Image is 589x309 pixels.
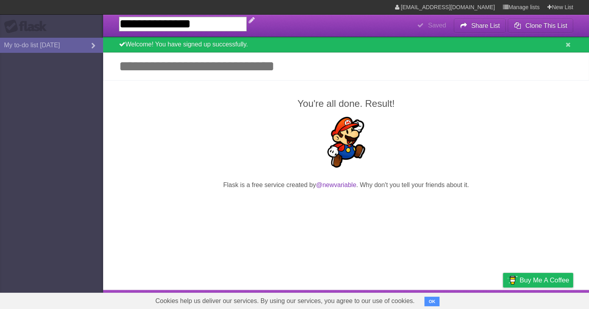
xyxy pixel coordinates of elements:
div: Flask [4,19,52,34]
img: Buy me a coffee [507,273,518,287]
button: Clone This List [508,19,573,33]
iframe: X Post Button [332,200,361,211]
div: Welcome! You have signed up successfully. [103,37,589,52]
a: Terms [466,292,483,307]
a: Suggest a feature [523,292,573,307]
a: Buy me a coffee [503,273,573,288]
span: Cookies help us deliver our services. By using our services, you agree to our use of cookies. [148,293,423,309]
a: Developers [424,292,456,307]
button: Share List [454,19,506,33]
a: Privacy [493,292,513,307]
button: OK [424,297,440,306]
a: About [397,292,414,307]
b: Share List [471,22,500,29]
a: @newvariable [316,182,357,188]
b: Saved [428,22,446,29]
b: Clone This List [525,22,567,29]
h2: You're all done. Result! [119,97,573,111]
p: Flask is a free service created by . Why don't you tell your friends about it. [119,180,573,190]
span: Buy me a coffee [520,273,569,287]
img: Super Mario [321,117,372,168]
